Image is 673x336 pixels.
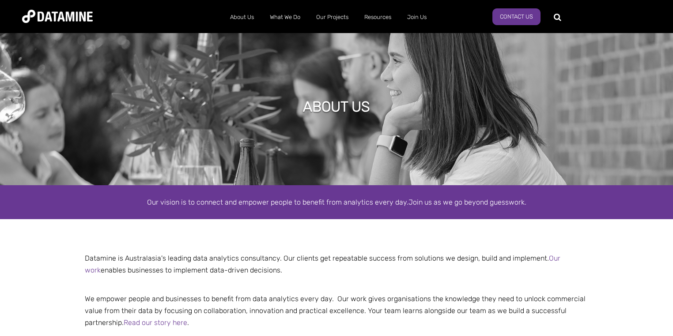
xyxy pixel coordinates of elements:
[408,198,526,206] span: Join us as we go beyond guesswork.
[147,198,408,206] span: Our vision is to connect and empower people to benefit from analytics every day.
[222,6,262,29] a: About Us
[262,6,308,29] a: What We Do
[78,281,595,329] p: We empower people and businesses to benefit from data analytics every day. Our work gives organis...
[78,252,595,276] p: Datamine is Australasia's leading data analytics consultancy. Our clients get repeatable success ...
[399,6,435,29] a: Join Us
[303,97,370,116] h1: ABOUT US
[492,8,541,25] a: Contact Us
[356,6,399,29] a: Resources
[124,318,187,327] a: Read our story here
[308,6,356,29] a: Our Projects
[22,10,93,23] img: Datamine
